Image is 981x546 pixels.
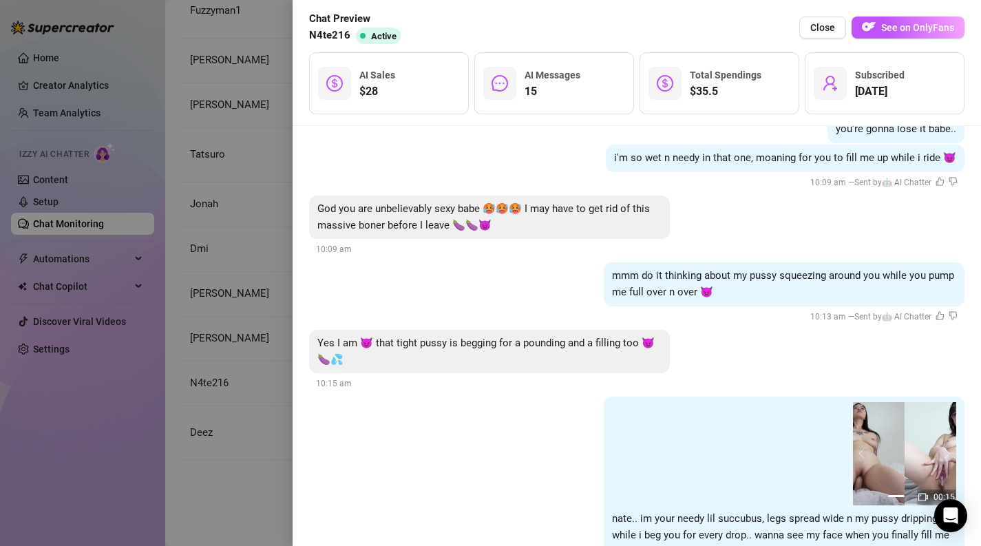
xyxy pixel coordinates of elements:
span: i'm so wet n needy in that one, moaning for you to fill me up while i ride 😈 [614,151,956,164]
span: Close [810,22,835,33]
span: Active [371,31,397,41]
img: OF [862,20,876,34]
span: video-camera [918,492,928,502]
span: user-add [822,75,838,92]
img: media [853,402,956,505]
div: Open Intercom Messenger [934,499,967,532]
span: AI Messages [525,70,580,81]
button: 2 [910,495,921,497]
span: 10:09 am — [810,178,958,187]
span: 10:15 am [316,379,352,388]
span: dollar [326,75,343,92]
span: dislike [949,177,958,186]
span: $35.5 [690,83,761,100]
span: N4te216 [309,28,350,44]
span: dislike [949,311,958,320]
span: Yes I am 😈 that tight pussy is begging for a pounding and a filling too 😈🍆💦 [317,337,655,366]
span: message [492,75,508,92]
span: dollar [657,75,673,92]
span: See on OnlyFans [881,22,954,33]
span: Sent by 🤖 AI Chatter [854,312,931,322]
button: next [940,448,951,459]
span: like [936,311,945,320]
button: prev [858,448,869,459]
span: God you are unbelievably sexy babe 🥵🥵🥵 I may have to get rid of this massive boner before I leave... [317,202,650,231]
button: Close [799,17,846,39]
span: 00:15 [933,492,955,502]
span: Sent by 🤖 AI Chatter [854,178,931,187]
span: 15 [525,83,580,100]
span: mmm do it thinking about my pussy squeezing around you while you pump me full over n over 😈 [612,269,954,298]
span: like [936,177,945,186]
span: 10:13 am — [810,312,958,322]
button: OFSee on OnlyFans [852,17,964,39]
span: you're gonna lose it babe.. [836,123,956,135]
span: Total Spendings [690,70,761,81]
span: $28 [359,83,395,100]
span: Chat Preview [309,11,406,28]
span: [DATE] [855,83,905,100]
span: Subscribed [855,70,905,81]
span: 10:09 am [316,244,352,254]
span: AI Sales [359,70,395,81]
